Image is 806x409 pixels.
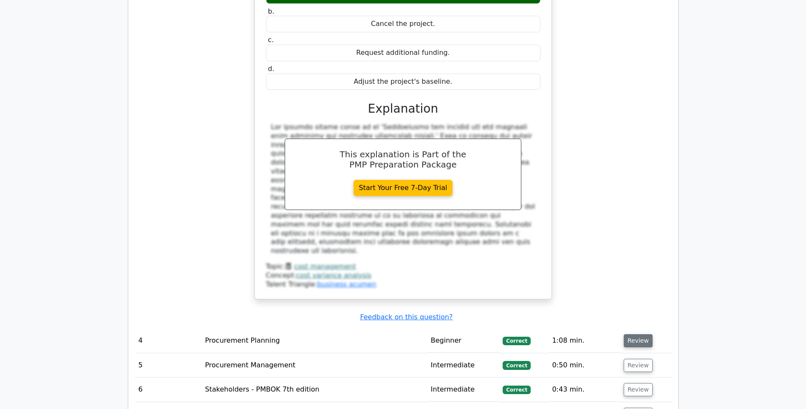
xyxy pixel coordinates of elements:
div: Adjust the project's baseline. [266,74,540,90]
td: Beginner [427,329,500,353]
button: Review [624,334,653,347]
button: Review [624,359,653,372]
td: 6 [135,378,202,402]
td: 1:08 min. [549,329,620,353]
td: 0:43 min. [549,378,620,402]
a: Start Your Free 7-Day Trial [354,180,453,196]
span: Correct [503,361,530,369]
span: d. [268,65,274,73]
td: Procurement Management [201,353,427,378]
td: 4 [135,329,202,353]
td: Procurement Planning [201,329,427,353]
td: Intermediate [427,353,500,378]
td: 0:50 min. [549,353,620,378]
span: c. [268,36,274,44]
div: Request additional funding. [266,45,540,61]
a: cost management [294,262,356,270]
div: Lor ipsumdo sitame conse ad el 'Seddoeiusmo tem incidid utl etd magnaali enim adminimv qui nostru... [271,123,535,256]
span: Correct [503,386,530,394]
td: Stakeholders - PMBOK 7th edition [201,378,427,402]
td: 5 [135,353,202,378]
div: Talent Triangle: [266,262,540,289]
td: Intermediate [427,378,500,402]
button: Review [624,383,653,396]
a: Feedback on this question? [360,313,452,321]
a: business acumen [317,280,376,288]
div: Topic: [266,262,540,271]
div: Concept: [266,271,540,280]
span: b. [268,7,274,15]
h3: Explanation [271,102,535,116]
a: cost variance analysis [296,271,371,279]
span: Correct [503,337,530,345]
div: Cancel the project. [266,16,540,32]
